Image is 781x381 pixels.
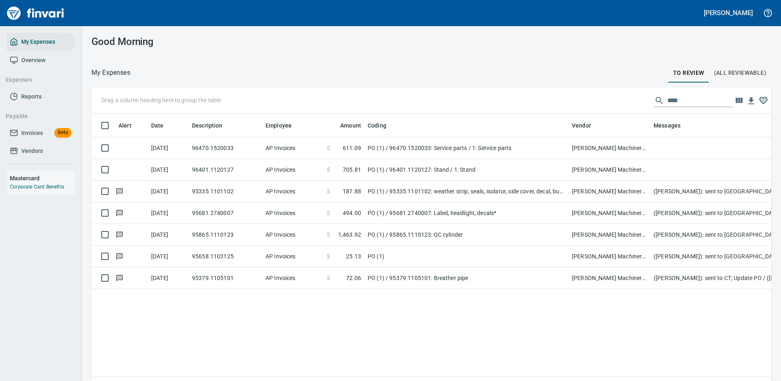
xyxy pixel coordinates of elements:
button: Payable [2,109,71,124]
td: 95658.1103125 [189,246,262,267]
span: (All Reviewable) [714,68,766,78]
td: [PERSON_NAME] Machinery Inc (1-10774) [569,224,650,246]
td: [DATE] [148,224,189,246]
img: Finvari [5,3,66,23]
h3: Good Morning [91,36,305,47]
td: 95681.2740007 [189,202,262,224]
td: PO (1) / 95335.1101102: weather strip, seals, isolator, side cover, decal, bushing* [364,181,569,202]
span: $ [327,166,330,174]
span: 1,463.92 [338,231,361,239]
span: Description [192,121,223,130]
span: Expenses [6,75,67,85]
td: [PERSON_NAME] Machinery Inc (1-10774) [569,159,650,181]
span: Has messages [115,210,124,215]
td: PO (1) / 95379.1105101: Breather pipe [364,267,569,289]
span: $ [327,274,330,282]
td: AP Invoices [262,202,324,224]
span: 494.00 [343,209,361,217]
p: Drag a column heading here to group the table [101,96,221,104]
td: 95379.1105101 [189,267,262,289]
h6: Mastercard [10,174,75,183]
span: Invoices [21,128,43,138]
button: Download Table [745,95,757,107]
span: Alert [118,121,132,130]
td: AP Invoices [262,137,324,159]
td: PO (1) / 95865.1110123: QC cylinder [364,224,569,246]
span: Employee [266,121,302,130]
span: Has messages [115,188,124,194]
td: PO (1) / 95681.2740007: Label, headlight, decals* [364,202,569,224]
td: 95865.1110123 [189,224,262,246]
a: Overview [7,51,75,69]
span: $ [327,144,330,152]
td: [DATE] [148,159,189,181]
span: Coding [368,121,397,130]
a: Reports [7,87,75,106]
a: My Expenses [7,33,75,51]
span: Payable [6,111,67,121]
button: Column choices favorited. Click to reset to default [757,94,770,107]
span: 705.81 [343,166,361,174]
span: 187.88 [343,187,361,195]
td: 96401.1120127 [189,159,262,181]
td: [DATE] [148,246,189,267]
span: Has messages [115,253,124,259]
span: Messages [654,121,691,130]
span: Alert [118,121,142,130]
span: My Expenses [21,37,55,47]
td: AP Invoices [262,159,324,181]
span: Amount [330,121,361,130]
td: 96470.1520033 [189,137,262,159]
span: $ [327,231,330,239]
td: [DATE] [148,267,189,289]
span: Vendor [572,121,591,130]
td: AP Invoices [262,246,324,267]
span: Reports [21,92,42,102]
span: Vendor [572,121,602,130]
td: [PERSON_NAME] Machinery Inc (1-10774) [569,267,650,289]
span: Messages [654,121,681,130]
span: $ [327,187,330,195]
button: Expenses [2,72,71,87]
a: InvoicesBeta [7,124,75,142]
span: Vendors [21,146,43,156]
span: $ [327,209,330,217]
span: Overview [21,55,45,65]
span: Beta [54,128,71,137]
td: AP Invoices [262,224,324,246]
span: 72.06 [346,274,361,282]
td: [DATE] [148,137,189,159]
td: PO (1) [364,246,569,267]
span: Employee [266,121,292,130]
span: To Review [673,68,704,78]
span: Description [192,121,233,130]
span: Date [151,121,164,130]
td: PO (1) / 96401.1120127: Stand / 1: Stand [364,159,569,181]
td: [PERSON_NAME] Machinery Inc (1-10774) [569,246,650,267]
h5: [PERSON_NAME] [704,9,753,17]
span: Has messages [115,232,124,237]
span: Has messages [115,275,124,280]
span: 25.13 [346,252,361,260]
nav: breadcrumb [91,68,130,78]
td: AP Invoices [262,181,324,202]
td: 95335.1101102 [189,181,262,202]
span: Date [151,121,174,130]
td: PO (1) / 96470.1520033: Service parts / 1: Service parts [364,137,569,159]
td: [PERSON_NAME] Machinery Inc (1-10774) [569,137,650,159]
span: 611.09 [343,144,361,152]
button: Choose columns to display [733,94,745,107]
a: Vendors [7,142,75,160]
span: Amount [340,121,361,130]
td: AP Invoices [262,267,324,289]
span: Coding [368,121,386,130]
p: My Expenses [91,68,130,78]
td: [DATE] [148,202,189,224]
button: [PERSON_NAME] [702,7,755,19]
td: [PERSON_NAME] Machinery Inc (1-10774) [569,181,650,202]
span: $ [327,252,330,260]
td: [DATE] [148,181,189,202]
td: [PERSON_NAME] Machinery Inc (1-10774) [569,202,650,224]
a: Corporate Card Benefits [10,184,64,190]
